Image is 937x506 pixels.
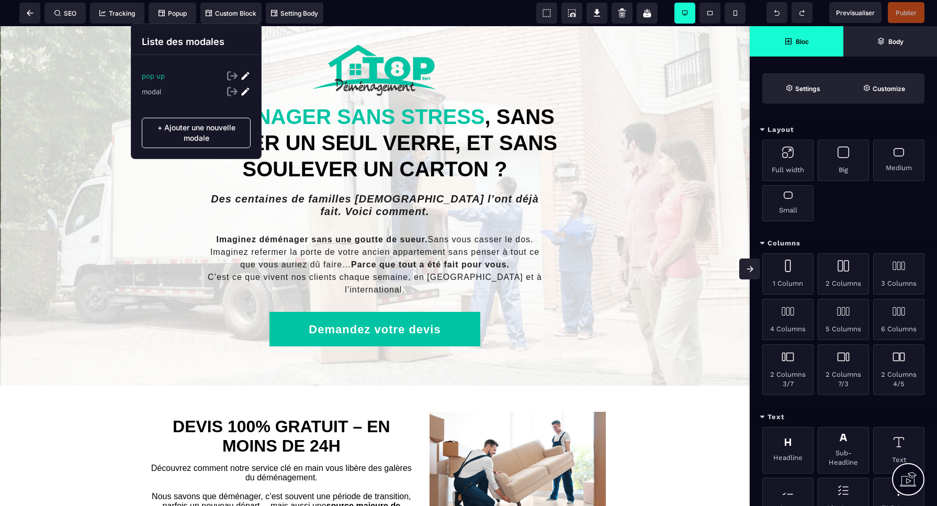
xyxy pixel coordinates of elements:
div: 1 Column [762,253,814,295]
div: Columns [750,234,937,253]
img: Edit Icon [240,86,251,97]
div: 6 Columns [873,299,924,340]
p: + Ajouter une nouvelle modale [142,118,251,148]
div: Big [818,140,869,181]
div: Layout [750,120,937,140]
span: Previsualiser [836,9,875,17]
p: Liste des modales [142,35,251,49]
b: source majeure de stress. [268,475,402,493]
b: Imaginez déménager sans une goutte de sueur. [217,209,428,218]
strong: Body [888,38,904,46]
span: DEMENAGER SANS STRESS [195,79,484,102]
div: 5 Columns [818,299,869,340]
div: Headline [762,427,814,474]
strong: Bloc [796,38,809,46]
span: View components [536,3,557,24]
img: f3290620b8e3c8b96e25d3fc4e15ac84_la-romande-entreprise-demenagement-suisse.jpg [430,386,606,506]
span: Preview [829,2,882,23]
h1: DEVIS 100% GRATUIT – EN MOINS DE 24H [149,386,414,435]
strong: Settings [795,85,820,93]
img: Edit Icon [240,71,251,81]
span: Publier [896,9,917,17]
strong: Customize [873,85,905,93]
p: pop up [142,72,165,80]
text: Des centaines de familles [DEMOGRAPHIC_DATA] l’ont déjà fait. Voici comment. [183,166,567,194]
div: 2 Columns 3/7 [762,344,814,395]
div: Full width [762,140,814,181]
div: 3 Columns [873,253,924,295]
span: Setting Body [271,9,318,17]
text: Sans vous casser le dos. Imaginez refermer la porte de votre ancien appartement sans penser à tou... [183,205,567,273]
span: Tracking [99,9,135,17]
button: Demandez votre devis [269,286,480,320]
h1: , SANS CASSER UN SEUL VERRE, ET SANS SOULEVER UN CARTON ? [183,72,567,156]
div: 2 Columns 7/3 [818,344,869,395]
b: Parce que tout a été fait pour vous. [351,234,510,243]
div: Text [873,427,924,474]
span: Open Style Manager [843,73,924,104]
div: 2 Columns 4/5 [873,344,924,395]
div: Sub-Headline [818,427,869,474]
div: Medium [873,140,924,181]
span: Settings [762,73,843,104]
div: Text [750,408,937,427]
p: modal [142,87,161,96]
img: 955e3bb10e8586a1ac41a0eb601d5dd2_3.png [310,18,441,70]
img: Exit Icon [227,86,238,97]
span: Popup [159,9,187,17]
img: Exit Icon [227,71,238,81]
span: Custom Block [206,9,256,17]
span: Open Layer Manager [843,26,937,57]
div: 4 Columns [762,299,814,340]
div: 2 Columns [818,253,869,295]
span: Open Blocks [750,26,843,57]
span: SEO [54,9,76,17]
div: Small [762,185,814,221]
span: Screenshot [561,3,582,24]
